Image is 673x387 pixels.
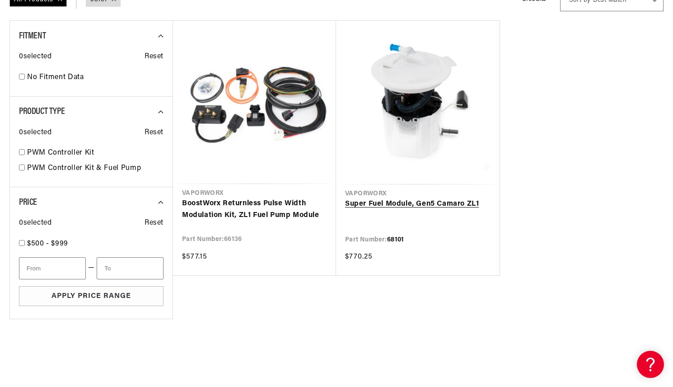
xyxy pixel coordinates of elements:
[145,217,164,229] span: Reset
[145,127,164,139] span: Reset
[88,262,95,274] span: —
[145,51,164,63] span: Reset
[97,257,164,279] input: To
[19,217,51,229] span: 0 selected
[19,286,164,307] button: Apply Price Range
[27,163,164,175] a: PWM Controller Kit & Fuel Pump
[27,72,164,84] a: No Fitment Data
[19,51,51,63] span: 0 selected
[19,198,37,207] span: Price
[27,147,164,159] a: PWM Controller Kit
[19,127,51,139] span: 0 selected
[27,240,68,247] span: $500 - $999
[182,198,327,221] a: BoostWorx Returnless Pulse Width Modulation Kit, ZL1 Fuel Pump Module
[19,32,46,41] span: Fitment
[19,257,86,279] input: From
[19,107,65,116] span: Product Type
[345,198,491,210] a: Super Fuel Module, Gen5 Camaro ZL1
